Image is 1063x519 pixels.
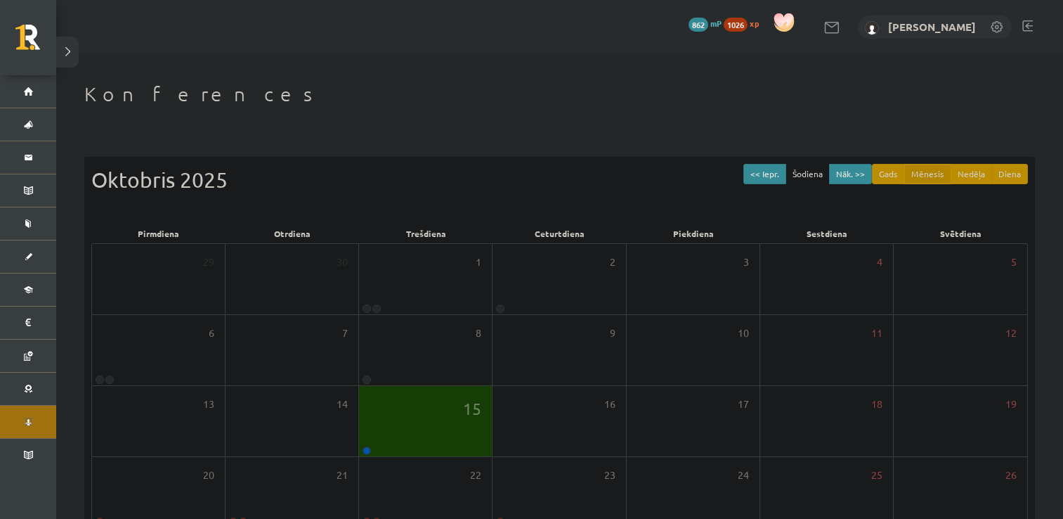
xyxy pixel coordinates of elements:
[894,224,1028,243] div: Svētdiena
[865,21,879,35] img: Meldra Mežvagare
[743,255,749,270] span: 3
[877,255,882,270] span: 4
[724,18,766,29] a: 1026 xp
[470,468,481,483] span: 22
[738,326,749,341] span: 10
[493,224,626,243] div: Ceturtdiena
[951,164,992,184] button: Nedēļa
[1005,326,1017,341] span: 12
[871,326,882,341] span: 11
[627,224,760,243] div: Piekdiena
[476,326,481,341] span: 8
[743,164,786,184] button: << Iepr.
[1005,397,1017,412] span: 19
[463,397,481,421] span: 15
[359,224,493,243] div: Trešdiena
[203,397,214,412] span: 13
[785,164,830,184] button: Šodiena
[710,18,722,29] span: mP
[91,164,1028,196] div: Oktobris 2025
[1005,468,1017,483] span: 26
[476,255,481,270] span: 1
[689,18,708,32] span: 862
[225,224,358,243] div: Otrdiena
[689,18,722,29] a: 862 mP
[750,18,759,29] span: xp
[342,326,348,341] span: 7
[604,397,615,412] span: 16
[738,468,749,483] span: 24
[760,224,894,243] div: Sestdiena
[904,164,951,184] button: Mēnesis
[337,255,348,270] span: 30
[610,255,615,270] span: 2
[337,397,348,412] span: 14
[203,468,214,483] span: 20
[84,82,1035,106] h1: Konferences
[209,326,214,341] span: 6
[610,326,615,341] span: 9
[203,255,214,270] span: 29
[829,164,872,184] button: Nāk. >>
[872,164,905,184] button: Gads
[604,468,615,483] span: 23
[724,18,748,32] span: 1026
[15,25,56,60] a: Rīgas 1. Tālmācības vidusskola
[871,468,882,483] span: 25
[91,224,225,243] div: Pirmdiena
[1011,255,1017,270] span: 5
[991,164,1028,184] button: Diena
[888,20,976,34] a: [PERSON_NAME]
[871,397,882,412] span: 18
[337,468,348,483] span: 21
[738,397,749,412] span: 17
